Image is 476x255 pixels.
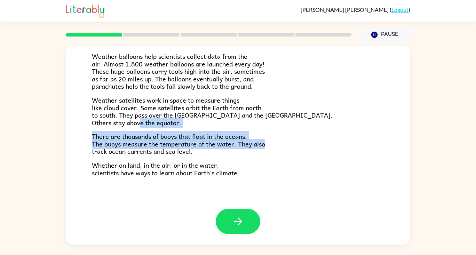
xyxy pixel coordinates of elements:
[360,27,410,43] button: Pause
[92,131,265,156] span: There are thousands of buoys that float in the oceans. The buoys measure the temperature of the w...
[66,3,104,18] img: Literably
[391,6,408,13] a: Logout
[301,6,390,13] span: [PERSON_NAME] [PERSON_NAME]
[92,95,333,128] span: Weather satellites work in space to measure things like cloud cover. Some satellites orbit the Ea...
[301,6,410,13] div: ( )
[92,51,265,91] span: Weather balloons help scientists collect data from the air. Almost 1,800 weather balloons are lau...
[92,160,239,178] span: Whether on land, in the air, or in the water, scientists have ways to learn about Earth’s climate.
